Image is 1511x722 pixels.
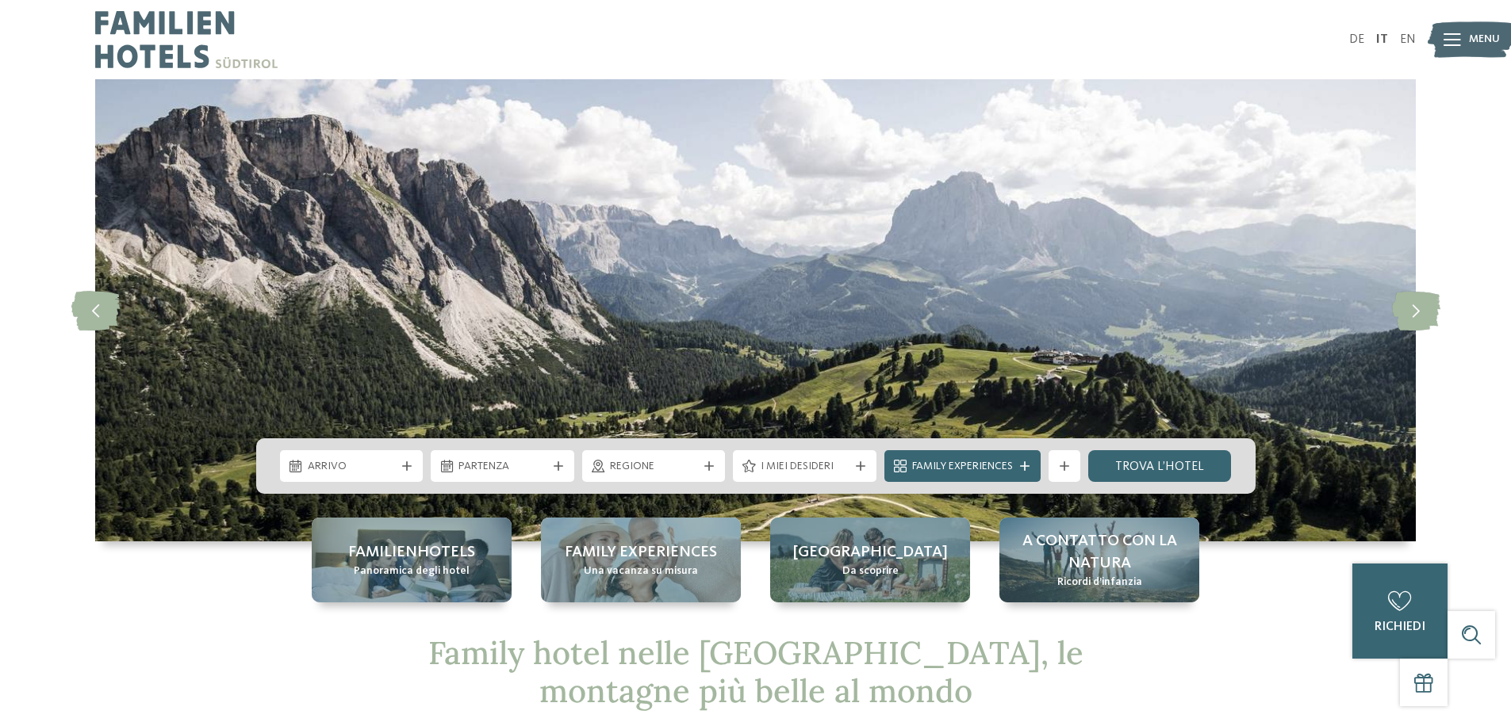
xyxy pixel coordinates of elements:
[999,518,1199,602] a: Family hotel nelle Dolomiti: una vacanza nel regno dei Monti Pallidi A contatto con la natura Ric...
[761,459,849,475] span: I miei desideri
[541,518,741,602] a: Family hotel nelle Dolomiti: una vacanza nel regno dei Monti Pallidi Family experiences Una vacan...
[354,563,470,579] span: Panoramica degli hotel
[1375,621,1425,633] span: richiedi
[770,518,970,602] a: Family hotel nelle Dolomiti: una vacanza nel regno dei Monti Pallidi [GEOGRAPHIC_DATA] Da scoprire
[1088,450,1232,482] a: trova l’hotel
[458,459,546,475] span: Partenza
[428,632,1083,711] span: Family hotel nelle [GEOGRAPHIC_DATA], le montagne più belle al mondo
[1469,32,1500,48] span: Menu
[584,563,698,579] span: Una vacanza su misura
[308,459,396,475] span: Arrivo
[1400,33,1416,46] a: EN
[565,541,717,563] span: Family experiences
[95,79,1416,541] img: Family hotel nelle Dolomiti: una vacanza nel regno dei Monti Pallidi
[1376,33,1388,46] a: IT
[1349,33,1364,46] a: DE
[348,541,475,563] span: Familienhotels
[793,541,948,563] span: [GEOGRAPHIC_DATA]
[842,563,899,579] span: Da scoprire
[1352,563,1448,659] a: richiedi
[610,459,698,475] span: Regione
[1057,575,1142,590] span: Ricordi d’infanzia
[312,518,512,602] a: Family hotel nelle Dolomiti: una vacanza nel regno dei Monti Pallidi Familienhotels Panoramica de...
[1015,530,1183,575] span: A contatto con la natura
[912,459,1013,475] span: Family Experiences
